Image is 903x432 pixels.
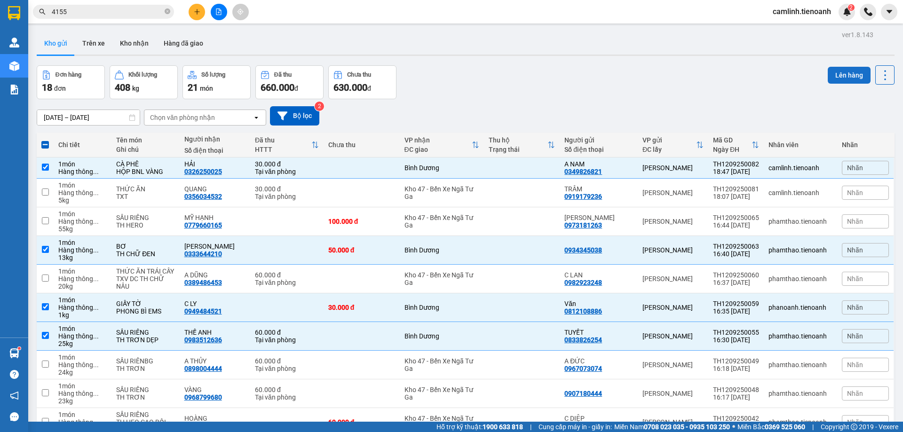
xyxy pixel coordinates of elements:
[58,267,107,275] div: 1 món
[564,271,633,279] div: C LAN
[58,418,107,426] div: Hàng thông thường
[642,136,696,144] div: VP gửi
[116,307,174,315] div: PHONG BÌ EMS
[768,390,832,397] div: phamthao.tienoanh
[768,275,832,283] div: phamthao.tienoanh
[328,418,395,426] div: 60.000 đ
[713,307,759,315] div: 16:35 [DATE]
[184,271,246,279] div: A DŨNG
[116,221,174,229] div: TH HERO
[200,85,213,92] span: món
[58,225,107,233] div: 55 kg
[713,168,759,175] div: 18:47 [DATE]
[253,114,260,121] svg: open
[483,423,523,431] strong: 1900 633 818
[847,304,863,311] span: Nhãn
[530,422,531,432] span: |
[184,279,222,286] div: 0389486453
[812,422,814,432] span: |
[713,336,759,344] div: 16:30 [DATE]
[765,6,839,17] span: camlinh.tienoanh
[713,329,759,336] div: TH1209250055
[642,275,704,283] div: [PERSON_NAME]
[58,189,107,196] div: Hàng thông thường
[116,300,174,307] div: GIẤY TỜ
[116,250,174,258] div: TH CHỮ ĐEN
[847,390,863,397] span: Nhãn
[255,393,319,401] div: Tại văn phòng
[184,336,222,344] div: 0983512636
[848,4,855,11] sup: 2
[768,164,832,172] div: camlinh.tienoanh
[404,164,479,172] div: Bình Dương
[184,243,246,250] div: C GIANG
[564,357,633,365] div: A ĐỨC
[255,168,319,175] div: Tại văn phòng
[484,133,560,157] th: Toggle SortBy
[184,160,246,168] div: HẢI
[828,67,871,84] button: Lên hàng
[400,133,484,157] th: Toggle SortBy
[713,250,759,258] div: 16:40 [DATE]
[713,300,759,307] div: TH1209250059
[404,332,479,340] div: Bình Dương
[37,65,105,99] button: Đơn hàng18đơn
[165,8,170,14] span: close-circle
[255,357,319,365] div: 60.000 đ
[328,141,395,149] div: Chưa thu
[564,146,633,153] div: Số điện thoại
[52,7,163,17] input: Tìm tên, số ĐT hoặc mã đơn
[42,82,52,93] span: 18
[333,82,367,93] span: 630.000
[404,415,479,430] div: Kho 47 - Bến Xe Ngã Tư Ga
[9,61,19,71] img: warehouse-icon
[58,311,107,319] div: 1 kg
[54,85,66,92] span: đơn
[255,65,324,99] button: Đã thu660.000đ
[564,193,602,200] div: 0919179236
[713,393,759,401] div: 16:17 [DATE]
[847,332,863,340] span: Nhãn
[116,168,174,175] div: HỘP BNL VÀNG
[713,185,759,193] div: TH1209250081
[847,246,863,254] span: Nhãn
[58,141,107,149] div: Chi tiết
[255,136,311,144] div: Đã thu
[436,422,523,432] span: Hỗ trợ kỹ thuật:
[58,369,107,376] div: 24 kg
[564,221,602,229] div: 0973181263
[564,185,633,193] div: TRÂM
[315,102,324,111] sup: 2
[116,243,174,250] div: BƠ
[713,193,759,200] div: 18:07 [DATE]
[58,196,107,204] div: 5 kg
[132,85,139,92] span: kg
[110,65,178,99] button: Khối lượng408kg
[644,423,730,431] strong: 0708 023 035 - 0935 103 250
[10,391,19,400] span: notification
[184,221,222,229] div: 0779660165
[642,218,704,225] div: [PERSON_NAME]
[642,189,704,196] div: [PERSON_NAME]
[255,279,319,286] div: Tại văn phòng
[58,332,107,340] div: Hàng thông thường
[10,412,19,421] span: message
[255,193,319,200] div: Tại văn phòng
[116,193,174,200] div: TXT
[614,422,730,432] span: Miền Nam
[768,332,832,340] div: phamthao.tienoanh
[116,393,174,401] div: TH TRƠN
[9,38,19,47] img: warehouse-icon
[184,300,246,307] div: C LY
[404,386,479,401] div: Kho 47 - Bến Xe Ngã Tư Ga
[58,361,107,369] div: Hàng thông thường
[58,275,107,283] div: Hàng thông thường
[128,71,157,78] div: Khối lượng
[713,136,752,144] div: Mã GD
[851,424,857,430] span: copyright
[864,8,872,16] img: phone-icon
[115,82,130,93] span: 408
[194,8,200,15] span: plus
[58,304,107,311] div: Hàng thông thường
[642,246,704,254] div: [PERSON_NAME]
